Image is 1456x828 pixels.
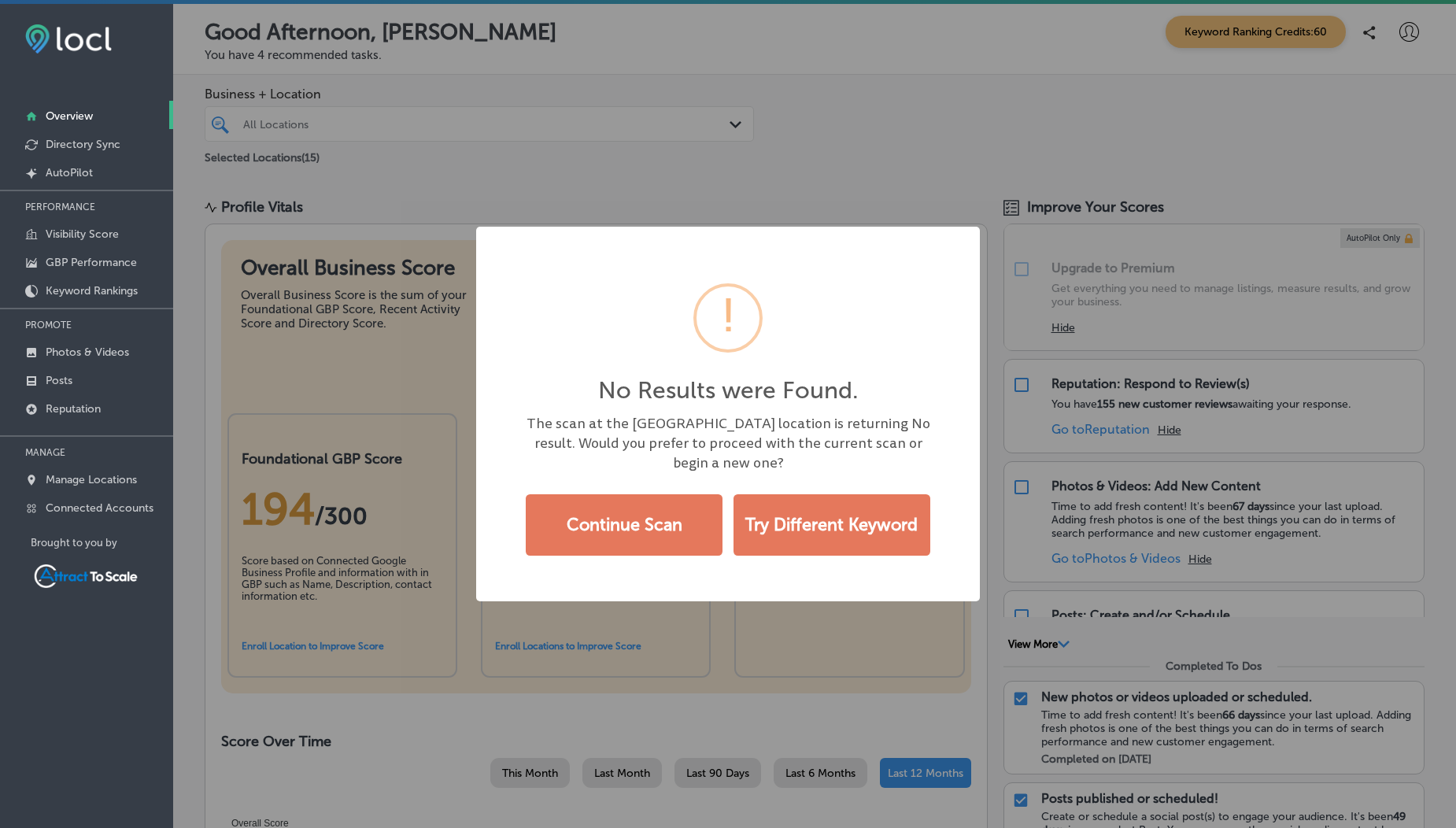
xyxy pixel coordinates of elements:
button: Try Different Keyword [734,494,930,556]
p: AutoPilot [46,166,93,179]
p: Photos & Videos [46,346,129,359]
h2: No Results were Found. [598,376,859,405]
p: Directory Sync [46,138,120,151]
div: The scan at the [GEOGRAPHIC_DATA] location is returning No result. Would you prefer to proceed wi... [517,414,939,473]
p: Visibility Score [46,227,119,241]
p: GBP Performance [46,256,137,269]
p: Manage Locations [46,473,137,486]
p: Overview [46,109,93,123]
p: Reputation [46,402,101,416]
img: fda3e92497d09a02dc62c9cd864e3231.png [25,24,112,54]
p: Posts [46,374,72,387]
p: Brought to you by [31,537,173,549]
button: Continue Scan [526,494,722,556]
img: Attract To Scale [31,561,141,591]
p: Keyword Rankings [46,284,138,298]
p: Connected Accounts [46,501,153,515]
